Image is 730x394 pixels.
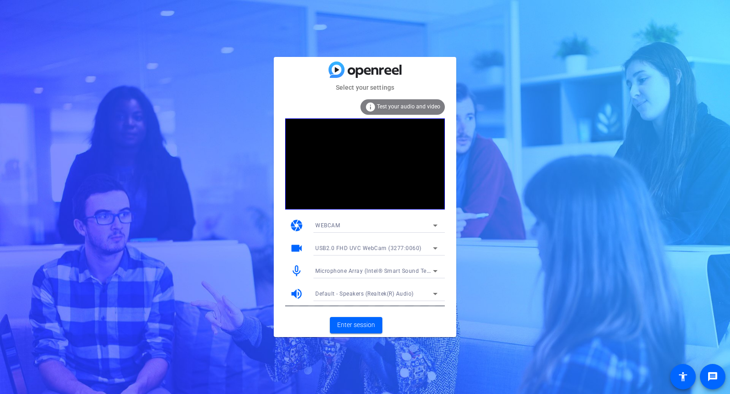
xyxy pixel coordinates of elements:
span: USB2.0 FHD UVC WebCam (3277:0060) [315,245,422,251]
span: Default - Speakers (Realtek(R) Audio) [315,291,414,297]
span: Microphone Array (Intel® Smart Sound Technology for Digital Microphones) [315,267,517,274]
span: Enter session [337,320,375,330]
mat-icon: accessibility [678,371,688,382]
span: Test your audio and video [377,103,440,110]
span: WEBCAM [315,222,340,229]
mat-icon: camera [290,219,303,232]
mat-icon: message [707,371,718,382]
mat-card-subtitle: Select your settings [274,82,456,92]
button: Enter session [330,317,382,333]
mat-icon: info [365,102,376,113]
mat-icon: mic_none [290,264,303,278]
mat-icon: volume_up [290,287,303,301]
mat-icon: videocam [290,241,303,255]
img: blue-gradient.svg [328,61,401,77]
